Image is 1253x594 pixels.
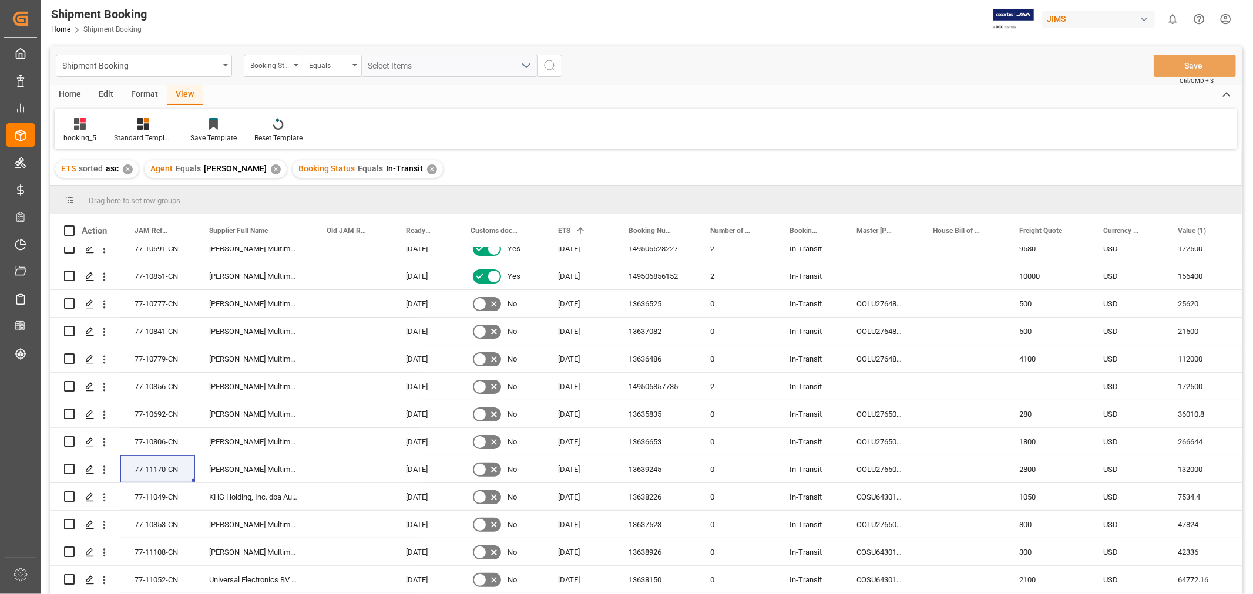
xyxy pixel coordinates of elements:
div: In-Transit [790,291,828,318]
div: [DATE] [544,345,614,372]
div: 2100 [1005,566,1089,593]
div: USD [1089,400,1164,427]
img: Exertis%20JAM%20-%20Email%20Logo.jpg_1722504956.jpg [993,9,1034,29]
span: No [508,428,517,455]
div: [DATE] [544,373,614,400]
div: OOLU2765090091 [842,400,919,427]
div: [DATE] [392,511,456,538]
div: In-Transit [790,346,828,373]
div: [DATE] [392,345,456,372]
span: Currency (freight quote) [1103,227,1139,235]
div: JIMS [1042,11,1155,28]
div: Press SPACE to select this row. [50,318,120,345]
div: In-Transit [790,401,828,428]
div: 500 [1005,290,1089,317]
div: In-Transit [790,456,828,483]
div: [PERSON_NAME] Multimedia [GEOGRAPHIC_DATA] [195,290,313,317]
div: Edit [90,85,122,105]
div: [DATE] [544,538,614,565]
span: In-Transit [386,164,423,173]
span: Booking Number [629,227,671,235]
span: No [508,318,517,345]
div: 0 [696,511,775,538]
div: [PERSON_NAME] Multimedia [GEOGRAPHIC_DATA] [195,262,313,289]
span: Booking Status [298,164,355,173]
span: No [508,511,517,538]
div: 149506528227 [614,235,696,262]
span: No [508,291,517,318]
div: ✕ [271,164,281,174]
div: [DATE] [544,511,614,538]
a: Home [51,25,70,33]
div: 2 [696,373,775,400]
div: Press SPACE to select this row. [50,345,120,373]
div: [DATE] [544,455,614,482]
div: In-Transit [790,318,828,345]
div: [PERSON_NAME] Multimedia [GEOGRAPHIC_DATA] [195,511,313,538]
div: USD [1089,345,1164,372]
div: 0 [696,428,775,455]
div: In-Transit [790,235,828,262]
div: 77-10777-CN [120,290,195,317]
div: Press SPACE to select this row. [50,290,120,318]
div: booking_5 [63,133,96,143]
span: House Bill of Lading Number [933,227,980,235]
div: [DATE] [392,235,456,262]
div: [DATE] [392,290,456,317]
div: 36010.8 [1164,400,1234,427]
span: Ctrl/CMD + S [1180,76,1214,85]
div: 13637082 [614,318,696,345]
div: 0 [696,538,775,565]
div: 77-11049-CN [120,483,195,510]
div: USD [1089,290,1164,317]
div: [PERSON_NAME] Multimedia [GEOGRAPHIC_DATA] [195,345,313,372]
div: In-Transit [790,566,828,593]
span: sorted [79,164,103,173]
div: 0 [696,483,775,510]
div: 2 [696,235,775,262]
span: Yes [508,263,520,290]
span: asc [106,164,119,173]
div: USD [1089,318,1164,345]
div: [DATE] [392,318,456,345]
div: 77-11108-CN [120,538,195,565]
div: 77-10851-CN [120,262,195,289]
div: Reset Template [254,133,303,143]
div: 172500 [1164,235,1234,262]
div: USD [1089,428,1164,455]
div: 0 [696,345,775,372]
div: COSU6430168700 [842,483,919,510]
span: [PERSON_NAME] [204,164,267,173]
div: Universal Electronics BV ([GEOGRAPHIC_DATA]) [195,566,313,593]
span: Number of Containers [710,227,751,235]
span: ETS [61,164,76,173]
div: 4100 [1005,345,1089,372]
span: Equals [176,164,201,173]
div: Press SPACE to select this row. [50,538,120,566]
div: 149506856152 [614,262,696,289]
span: No [508,401,517,428]
div: Press SPACE to select this row. [50,566,120,593]
div: In-Transit [790,539,828,566]
div: 149506857735 [614,373,696,400]
button: show 0 new notifications [1160,6,1186,32]
span: No [508,566,517,593]
div: 0 [696,566,775,593]
div: KHG Holding, Inc. dba Austere [195,483,313,510]
button: open menu [244,55,303,77]
div: 172500 [1164,373,1234,400]
div: 77-10841-CN [120,318,195,345]
div: [DATE] [544,290,614,317]
div: In-Transit [790,511,828,538]
div: 13636653 [614,428,696,455]
div: 2800 [1005,455,1089,482]
div: 13638226 [614,483,696,510]
div: 13635835 [614,400,696,427]
div: [PERSON_NAME] Multimedia [GEOGRAPHIC_DATA] [195,318,313,345]
div: OOLU2765090090 [842,428,919,455]
div: 77-11170-CN [120,455,195,482]
div: 13636486 [614,345,696,372]
span: No [508,456,517,483]
div: [DATE] [392,400,456,427]
div: In-Transit [790,373,828,400]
